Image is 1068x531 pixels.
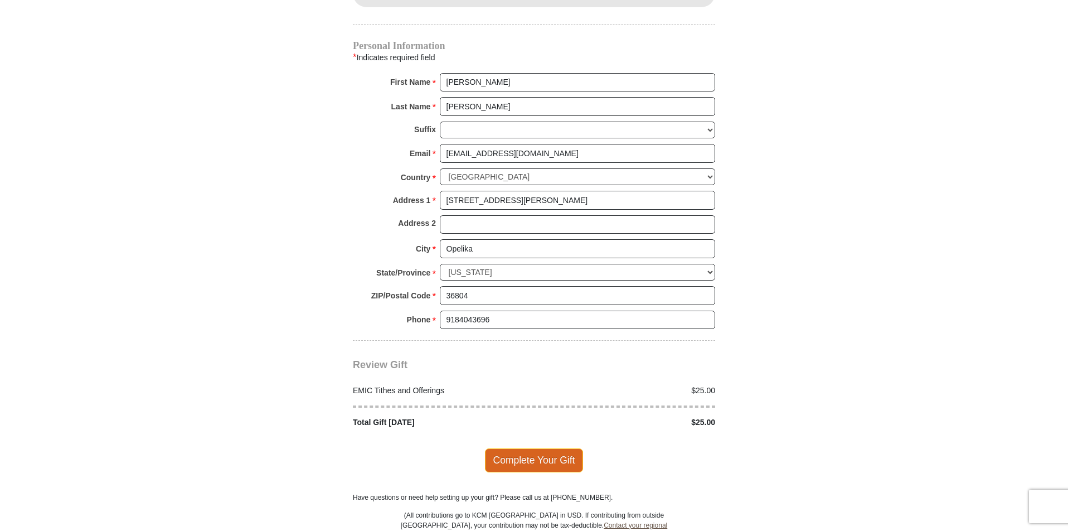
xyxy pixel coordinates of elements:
strong: Address 1 [393,192,431,208]
div: EMIC Tithes and Offerings [347,385,535,397]
strong: Email [410,146,430,161]
p: Have questions or need help setting up your gift? Please call us at [PHONE_NUMBER]. [353,493,715,503]
strong: ZIP/Postal Code [371,288,431,303]
strong: Address 2 [398,215,436,231]
div: $25.00 [534,385,721,397]
h4: Personal Information [353,41,715,50]
strong: Country [401,170,431,185]
span: Complete Your Gift [485,448,584,472]
span: Review Gift [353,359,407,370]
strong: Suffix [414,122,436,137]
strong: Last Name [391,99,431,114]
div: Indicates required field [353,50,715,65]
div: Total Gift [DATE] [347,417,535,428]
strong: Phone [407,312,431,327]
strong: State/Province [376,265,430,281]
div: $25.00 [534,417,721,428]
strong: First Name [390,74,430,90]
strong: City [416,241,430,257]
